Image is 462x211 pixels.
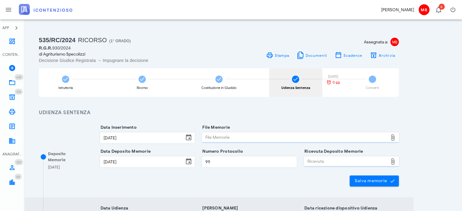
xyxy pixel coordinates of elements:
div: [PERSON_NAME] [381,7,414,13]
span: Documenti [305,53,327,58]
div: 930/2024 [39,45,215,51]
div: di Agriturismo Specolizzi [39,51,215,57]
div: File Memorie [202,133,388,142]
div: Udienza Sentenza [281,86,310,90]
div: [DATE] [48,164,60,170]
span: Distintivo [15,89,23,95]
span: 0 gg [333,81,340,84]
div: CONTENZIOSO [2,52,22,57]
span: 88 [16,175,20,179]
span: Scadenze [343,53,362,58]
span: Distintivo [15,159,23,165]
span: 635 [16,75,22,79]
button: Archivia [366,51,399,60]
div: Costituzione in Giudizio [201,86,237,90]
div: Ricevuta [304,157,388,166]
button: MB [416,2,431,17]
span: Distintivo [15,74,23,80]
span: Assegnata a: [364,39,388,45]
span: 325 [16,160,21,164]
div: Converti [366,86,379,90]
span: Distintivo [15,174,22,180]
label: Ricevuta Deposito Memorie [303,148,363,155]
span: 5 [369,76,376,83]
span: MB [390,38,399,46]
span: 535/RC/2024 [39,37,76,43]
span: Salva memorie [354,178,394,184]
span: MB [419,4,429,15]
label: Numero Protocollo [200,148,243,155]
span: Stampa [274,53,289,58]
div: Deposito Memorie [48,151,84,163]
div: [DATE] [323,75,344,78]
button: Salva memorie [350,175,399,186]
a: Stampa [262,51,293,60]
span: Distintivo [439,4,445,10]
span: Ricorso [78,37,107,43]
input: Numero Protocollo [202,157,296,167]
label: Data Inserimento [99,124,137,131]
span: Archivia [378,53,395,58]
span: R.G.R. [39,46,52,50]
div: Decisione Giudice Registrata → Impugnare la decisione [39,57,215,63]
div: Ricorso [137,86,148,90]
img: logo-text-2x.png [19,4,72,15]
span: 318 [16,90,21,94]
div: ANAGRAFICA [2,151,22,157]
button: Documenti [293,51,331,60]
label: File Memorie [200,124,230,131]
button: Distintivo [431,2,446,17]
span: (1° Grado) [109,39,131,43]
div: Istruttoria [58,86,73,90]
label: Data Deposito Memorie [99,148,151,155]
h3: Udienza Sentenza [39,109,399,117]
button: Scadenze [331,51,366,60]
